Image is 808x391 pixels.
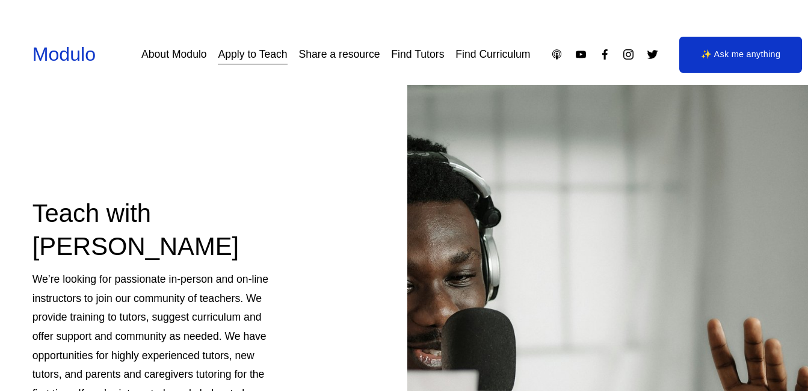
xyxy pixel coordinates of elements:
a: Find Tutors [391,44,444,65]
a: Apply to Teach [218,44,287,65]
a: YouTube [575,48,587,61]
a: ✨ Ask me anything [679,37,802,73]
a: Modulo [32,43,96,65]
a: Find Curriculum [455,44,530,65]
a: Instagram [622,48,635,61]
a: Apple Podcasts [550,48,563,61]
a: Twitter [646,48,659,61]
a: Share a resource [298,44,380,65]
a: About Modulo [141,44,207,65]
h2: Teach with [PERSON_NAME] [32,197,276,263]
a: Facebook [599,48,611,61]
